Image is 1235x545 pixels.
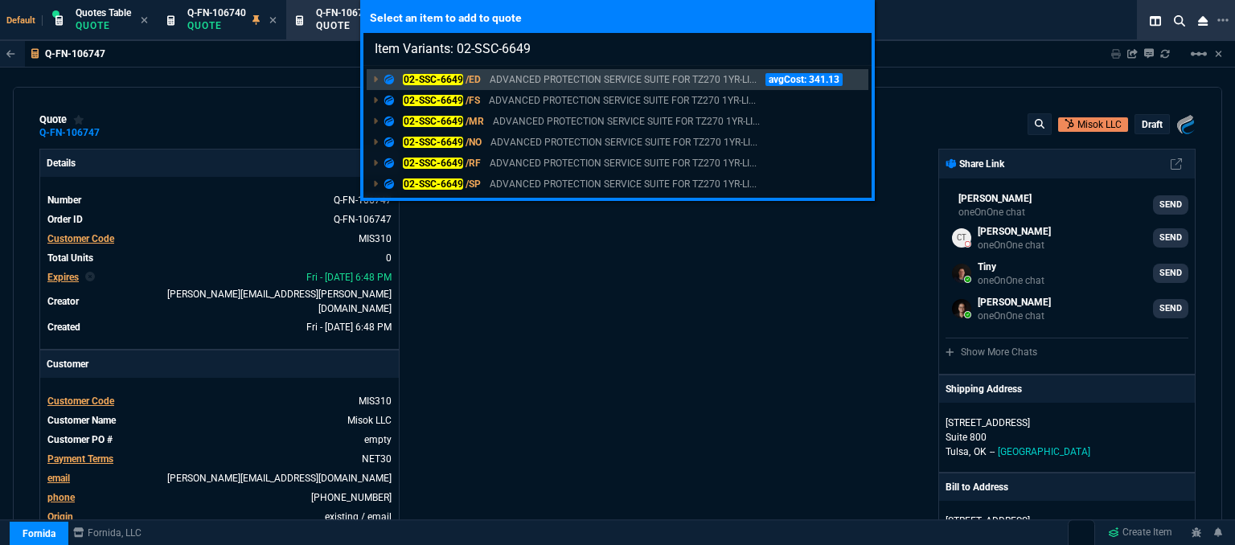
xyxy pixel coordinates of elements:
[403,158,463,169] mark: 02-SSC-6649
[363,33,872,65] input: Search...
[493,114,760,129] p: ADVANCED PROTECTION SERVICE SUITE FOR TZ270 1YR-LICENSE
[490,72,757,87] p: ADVANCED PROTECTION SERVICE SUITE FOR TZ270 1YR-LICENSE
[403,74,463,85] mark: 02-SSC-6649
[466,137,482,148] span: /NO
[403,178,463,190] mark: 02-SSC-6649
[403,116,463,127] mark: 02-SSC-6649
[466,178,481,190] span: /SP
[403,95,463,106] mark: 02-SSC-6649
[490,156,757,170] p: ADVANCED PROTECTION SERVICE SUITE FOR TZ270 1YR-LICENSE
[466,116,484,127] span: /MR
[466,158,481,169] span: /RF
[489,93,756,108] p: ADVANCED PROTECTION SERVICE SUITE FOR TZ270 1YR-LICENSE
[363,3,872,33] p: Select an item to add to quote
[68,526,146,540] a: msbcCompanyName
[490,135,757,150] p: ADVANCED PROTECTION SERVICE SUITE FOR TZ270 1YR-LICENSE
[466,74,481,85] span: /ED
[765,73,843,86] p: avgCost: 341.13
[466,95,480,106] span: /FS
[403,137,463,148] mark: 02-SSC-6649
[1102,521,1179,545] a: Create Item
[490,177,757,191] p: ADVANCED PROTECTION SERVICE SUITE FOR TZ270 1YR-LICENSE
